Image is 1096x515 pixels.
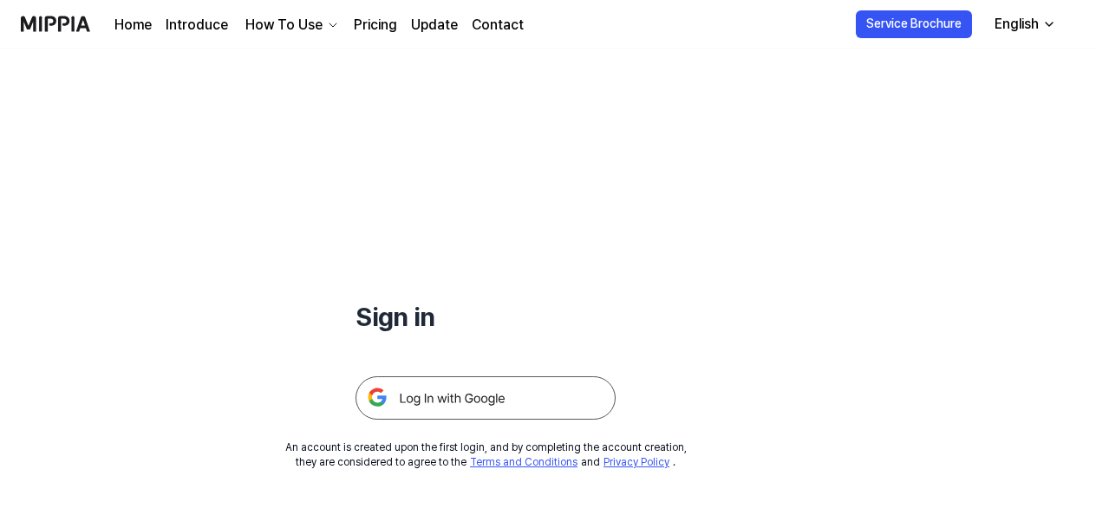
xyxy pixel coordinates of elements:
a: Introduce [166,15,228,36]
div: An account is created upon the first login, and by completing the account creation, they are cons... [285,440,687,470]
a: Contact [472,15,524,36]
button: Service Brochure [856,10,972,38]
button: How To Use [242,15,340,36]
img: 구글 로그인 버튼 [356,376,616,420]
a: Pricing [354,15,397,36]
div: How To Use [242,15,326,36]
a: Home [114,15,152,36]
a: Terms and Conditions [470,456,577,468]
a: Update [411,15,458,36]
a: Privacy Policy [603,456,669,468]
div: English [991,14,1042,35]
h1: Sign in [356,298,616,335]
button: English [981,7,1067,42]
